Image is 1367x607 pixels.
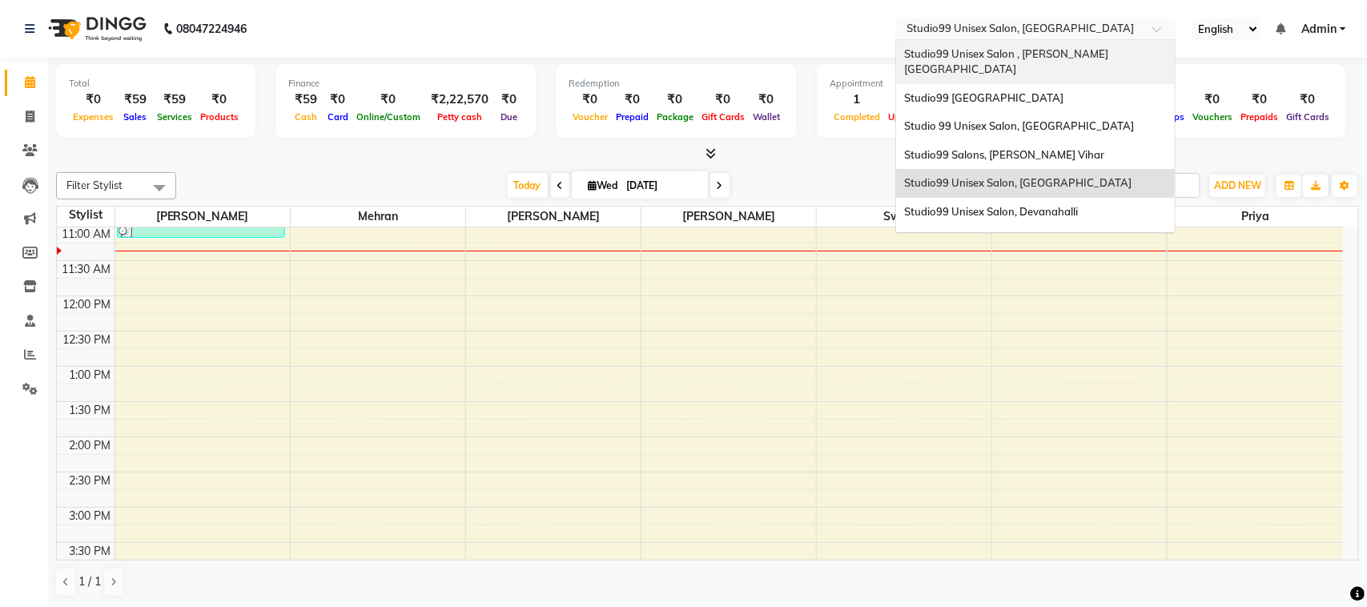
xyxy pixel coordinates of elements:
[352,111,424,123] span: Online/Custom
[196,111,243,123] span: Products
[569,90,612,109] div: ₹0
[57,207,115,223] div: Stylist
[118,222,285,237] div: dinesh ji, TK01, 10:55 AM-11:10 AM, Grooming - Classic Shave
[120,111,151,123] span: Sales
[698,90,749,109] div: ₹0
[66,179,123,191] span: Filter Stylist
[291,207,465,227] span: Mehran
[830,90,884,109] div: 1
[497,111,521,123] span: Due
[78,573,101,590] span: 1 / 1
[424,90,495,109] div: ₹2,22,570
[115,207,290,227] span: [PERSON_NAME]
[895,39,1176,233] ng-dropdown-panel: Options list
[1282,111,1333,123] span: Gift Cards
[1188,90,1236,109] div: ₹0
[1236,90,1282,109] div: ₹0
[904,148,1104,161] span: Studio99 Salons, [PERSON_NAME] Vihar
[612,111,653,123] span: Prepaid
[612,90,653,109] div: ₹0
[1282,90,1333,109] div: ₹0
[1236,111,1282,123] span: Prepaids
[508,173,548,198] span: Today
[904,47,1108,76] span: Studio99 Unisex Salon , [PERSON_NAME][GEOGRAPHIC_DATA]
[66,472,115,489] div: 2:30 PM
[1210,175,1265,197] button: ADD NEW
[118,90,153,109] div: ₹59
[196,90,243,109] div: ₹0
[884,90,936,109] div: 0
[1301,21,1337,38] span: Admin
[66,437,115,454] div: 2:00 PM
[324,90,352,109] div: ₹0
[60,332,115,348] div: 12:30 PM
[153,111,196,123] span: Services
[41,6,151,51] img: logo
[585,179,622,191] span: Wed
[653,111,698,123] span: Package
[904,91,1063,104] span: Studio99 [GEOGRAPHIC_DATA]
[904,176,1132,189] span: Studio99 Unisex Salon, [GEOGRAPHIC_DATA]
[153,90,196,109] div: ₹59
[1188,111,1236,123] span: Vouchers
[641,207,816,227] span: [PERSON_NAME]
[288,90,324,109] div: ₹59
[830,77,1028,90] div: Appointment
[653,90,698,109] div: ₹0
[749,90,784,109] div: ₹0
[59,226,115,243] div: 11:00 AM
[1074,77,1333,90] div: Other sales
[569,77,784,90] div: Redemption
[66,367,115,384] div: 1:00 PM
[69,111,118,123] span: Expenses
[69,77,243,90] div: Total
[830,111,884,123] span: Completed
[66,508,115,525] div: 3:00 PM
[66,543,115,560] div: 3:30 PM
[569,111,612,123] span: Voucher
[66,402,115,419] div: 1:30 PM
[495,90,523,109] div: ₹0
[904,119,1134,132] span: Studio 99 Unisex Salon, [GEOGRAPHIC_DATA]
[884,111,936,123] span: Upcoming
[1214,179,1261,191] span: ADD NEW
[60,296,115,313] div: 12:00 PM
[288,77,523,90] div: Finance
[352,90,424,109] div: ₹0
[59,261,115,278] div: 11:30 AM
[622,174,702,198] input: 2025-09-03
[324,111,352,123] span: Card
[749,111,784,123] span: Wallet
[698,111,749,123] span: Gift Cards
[291,111,321,123] span: Cash
[904,205,1078,218] span: Studio99 Unisex Salon, Devanahalli
[1168,207,1343,227] span: priya
[176,6,247,51] b: 08047224946
[433,111,486,123] span: Petty cash
[817,207,991,227] span: sweeta
[69,90,118,109] div: ₹0
[466,207,641,227] span: [PERSON_NAME]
